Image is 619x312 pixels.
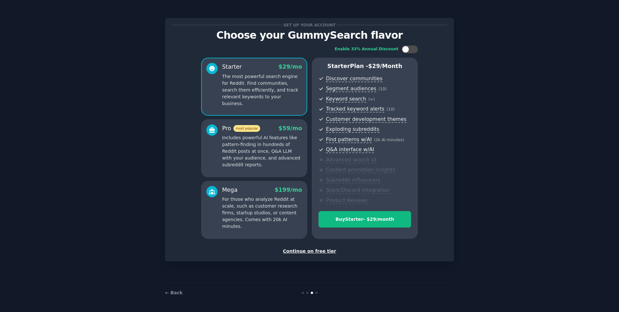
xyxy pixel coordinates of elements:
[172,248,447,255] div: Continue on free tier
[222,63,242,71] div: Starter
[326,157,376,163] span: Advanced search UI
[374,138,404,142] span: ( 2k AI minutes )
[326,187,390,194] span: Slack/Discord integration
[279,63,302,70] span: $ 29 /mo
[172,30,447,41] p: Choose your GummySearch flavor
[319,216,411,223] div: Buy Starter - $ 29 /month
[326,136,372,143] span: Find patterns w/AI
[165,290,182,295] a: ← Back
[319,62,411,70] p: Starter Plan -
[222,186,238,194] div: Mega
[222,73,302,107] p: The most powerful search engine for Reddit. Find communities, search them efficiently, and track ...
[326,146,374,153] span: Q&A interface w/AI
[319,211,411,228] button: BuyStarter- $29/month
[326,177,380,184] span: Subreddit influencers
[233,125,260,132] span: most popular
[326,106,384,112] span: Tracked keyword alerts
[282,22,337,28] span: Set up your account
[335,46,398,52] div: Enable 33% Annual Discount
[222,124,260,132] div: Pro
[326,197,368,204] span: Product Reviews
[378,87,387,91] span: ( 10 )
[387,107,395,112] span: ( 10 )
[368,63,402,69] span: $ 29 /month
[326,116,407,123] span: Customer development themes
[326,96,366,102] span: Keyword search
[326,167,395,173] span: Content promotion insights
[279,125,302,132] span: $ 59 /mo
[222,134,302,168] p: Includes powerful AI features like pattern-finding in hundreds of Reddit posts at once, Q&A LLM w...
[222,196,302,230] p: For those who analyze Reddit at scale, such as customer research firms, startup studios, or conte...
[326,85,376,92] span: Segment audiences
[326,75,382,82] span: Discover communities
[275,187,302,193] span: $ 199 /mo
[368,97,375,102] span: ( ∞ )
[326,126,379,133] span: Exploding subreddits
